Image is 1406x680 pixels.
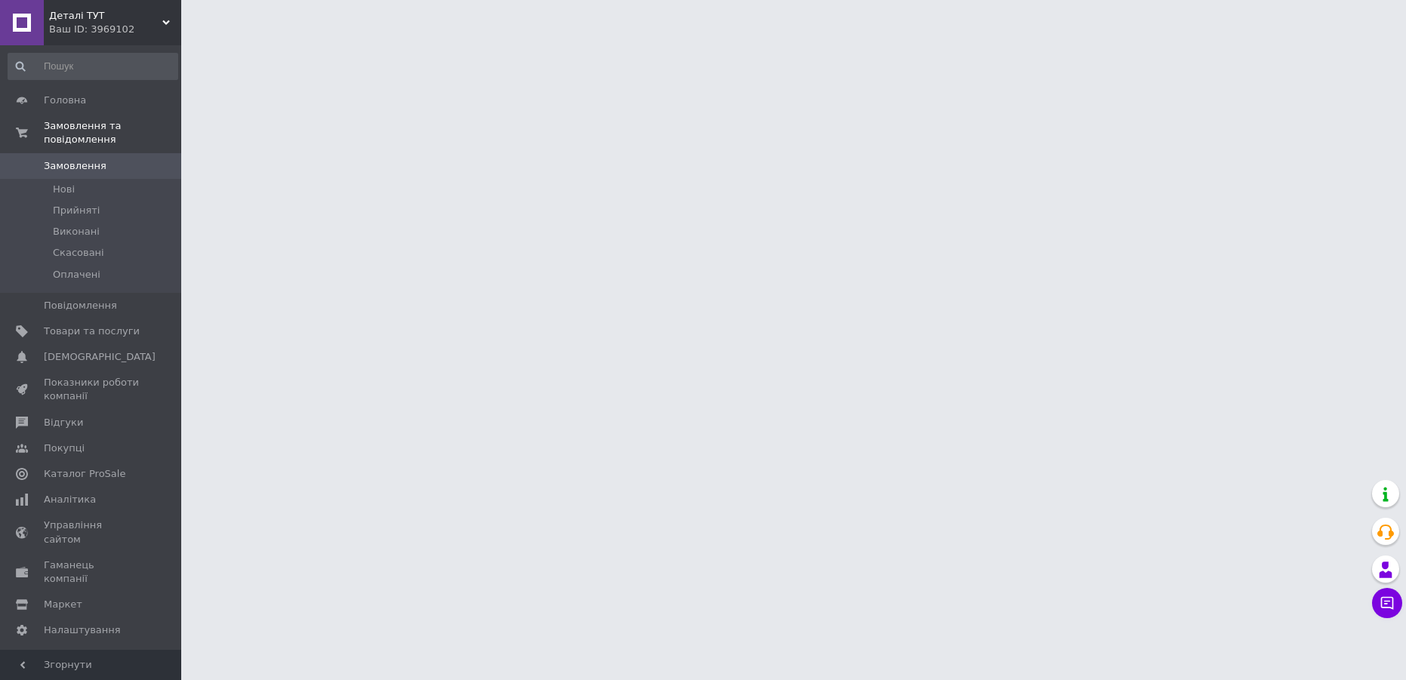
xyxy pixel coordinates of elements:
span: Налаштування [44,623,121,637]
span: Виконані [53,225,100,238]
span: Маркет [44,598,82,611]
span: Деталі ТУТ [49,9,162,23]
span: Гаманець компанії [44,558,140,586]
span: Прийняті [53,204,100,217]
span: Скасовані [53,246,104,260]
span: Покупці [44,442,85,455]
span: Замовлення та повідомлення [44,119,181,146]
input: Пошук [8,53,178,80]
span: Аналітика [44,493,96,506]
span: Нові [53,183,75,196]
span: Замовлення [44,159,106,173]
span: Повідомлення [44,299,117,312]
span: Головна [44,94,86,107]
span: Відгуки [44,416,83,429]
span: Управління сайтом [44,518,140,546]
span: Каталог ProSale [44,467,125,481]
div: Ваш ID: 3969102 [49,23,181,36]
span: Оплачені [53,268,100,282]
span: Показники роботи компанії [44,376,140,403]
span: [DEMOGRAPHIC_DATA] [44,350,156,364]
span: Товари та послуги [44,325,140,338]
button: Чат з покупцем [1372,588,1402,618]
